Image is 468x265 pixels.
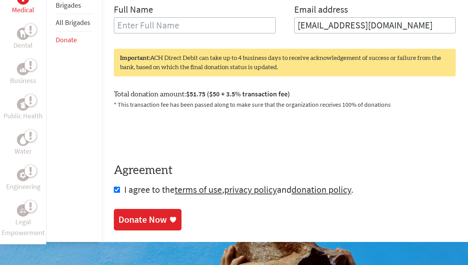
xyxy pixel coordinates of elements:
p: Dental [13,40,33,51]
li: All Brigades [56,14,92,31]
p: Water [15,146,32,157]
a: Public HealthPublic Health [3,98,43,121]
img: Engineering [20,172,26,178]
div: Engineering [17,169,29,181]
img: Dental [20,30,26,38]
p: Engineering [6,181,40,192]
a: EngineeringEngineering [6,169,40,192]
span: I agree to the , and . [124,184,353,195]
iframe: reCAPTCHA [114,118,231,148]
div: Legal Empowerment [17,204,29,217]
p: Business [10,75,36,86]
a: All Brigades [56,18,90,27]
input: Enter Full Name [114,17,275,33]
a: DentalDental [13,28,33,51]
a: WaterWater [15,134,32,157]
div: Dental [17,28,29,40]
div: Donate Now [118,214,167,226]
img: Legal Empowerment [20,208,26,213]
p: Legal Empowerment [2,217,45,238]
div: Public Health [17,98,29,111]
strong: Important: [120,55,150,61]
a: BusinessBusiness [10,63,36,86]
a: donation policy [291,184,351,195]
li: Donate [56,31,92,48]
h4: Agreement [114,164,456,177]
label: Email address [294,3,348,17]
p: Public Health [3,111,43,121]
a: terms of use [175,184,222,195]
label: Total donation amount: [114,89,290,100]
img: Public Health [20,101,26,108]
img: Business [20,66,26,72]
div: Water [17,134,29,146]
span: $51.75 ($50 + 3.5% transaction fee) [186,89,290,98]
div: Business [17,63,29,75]
a: Donate Now [114,209,182,230]
p: * This transaction fee has been passed along to make sure that the organization receives 100% of ... [114,100,456,109]
p: Medical [12,5,34,15]
input: Your Email [294,17,456,33]
a: Donate [56,35,77,44]
div: ACH Direct Debit can take up to 4 business days to receive acknowledgement of success or failure ... [114,49,456,76]
a: privacy policy [224,184,277,195]
label: Full Name [114,3,153,17]
img: Water [20,136,26,144]
a: Legal EmpowermentLegal Empowerment [2,204,45,238]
